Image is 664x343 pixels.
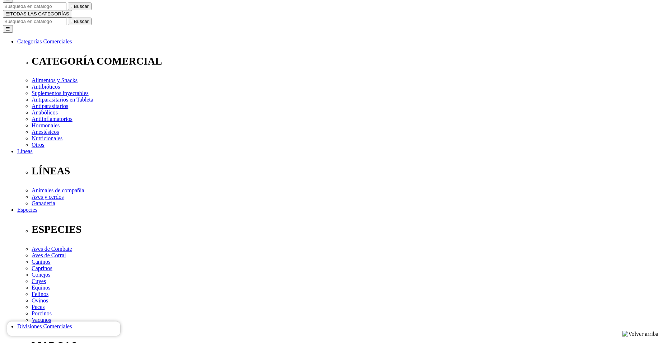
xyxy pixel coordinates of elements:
a: Conejos [32,272,50,278]
a: Equinos [32,285,50,291]
a: Antiparasitarios [32,103,68,109]
a: Porcinos [32,310,52,316]
a: Líneas [17,148,33,154]
button: ☰TODAS LAS CATEGORÍAS [3,10,72,18]
a: Peces [32,304,45,310]
a: Antibióticos [32,84,60,90]
button: ☰ [3,25,13,33]
a: Alimentos y Snacks [32,77,78,83]
a: Vacunos [32,317,51,323]
input: Buscar [3,18,66,25]
i:  [71,19,73,24]
p: ESPECIES [32,224,661,235]
a: Suplementos inyectables [32,90,89,96]
a: Felinos [32,291,48,297]
a: Cuyes [32,278,46,284]
a: Otros [32,142,45,148]
a: Anestésicos [32,129,59,135]
span: Buscar [74,4,89,9]
a: Caprinos [32,265,52,271]
iframe: Brevo live chat [7,321,120,336]
i:  [71,4,73,9]
a: Hormonales [32,122,60,128]
a: Ovinos [32,297,48,304]
input: Buscar [3,3,66,10]
a: Anabólicos [32,109,58,116]
a: Caninos [32,259,50,265]
a: Antiparasitarios en Tableta [32,97,93,103]
a: Aves de Corral [32,252,66,258]
p: LÍNEAS [32,165,661,177]
span: Buscar [74,19,89,24]
p: CATEGORÍA COMERCIAL [32,55,661,67]
span: ☰ [6,11,10,17]
img: Volver arriba [622,331,658,337]
a: Nutricionales [32,135,62,141]
button:  Buscar [68,18,92,25]
a: Animales de compañía [32,187,84,193]
a: Aves y cerdos [32,194,64,200]
a: Ganadería [32,200,55,206]
a: Categorías Comerciales [17,38,72,44]
a: Especies [17,207,37,213]
a: Antiinflamatorios [32,116,73,122]
button:  Buscar [68,3,92,10]
a: Aves de Combate [32,246,72,252]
